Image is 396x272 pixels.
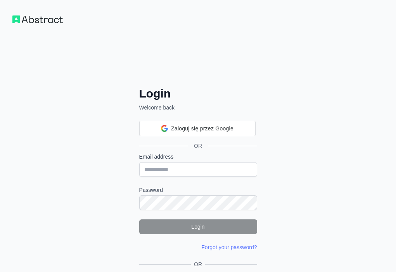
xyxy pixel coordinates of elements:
[139,87,257,101] h2: Login
[191,260,205,268] span: OR
[139,121,256,136] div: Zaloguj się przez Google
[139,186,257,194] label: Password
[12,15,63,23] img: Workflow
[201,244,257,250] a: Forgot your password?
[139,104,257,111] p: Welcome back
[139,219,257,234] button: Login
[171,125,233,133] span: Zaloguj się przez Google
[139,153,257,161] label: Email address
[188,142,208,150] span: OR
